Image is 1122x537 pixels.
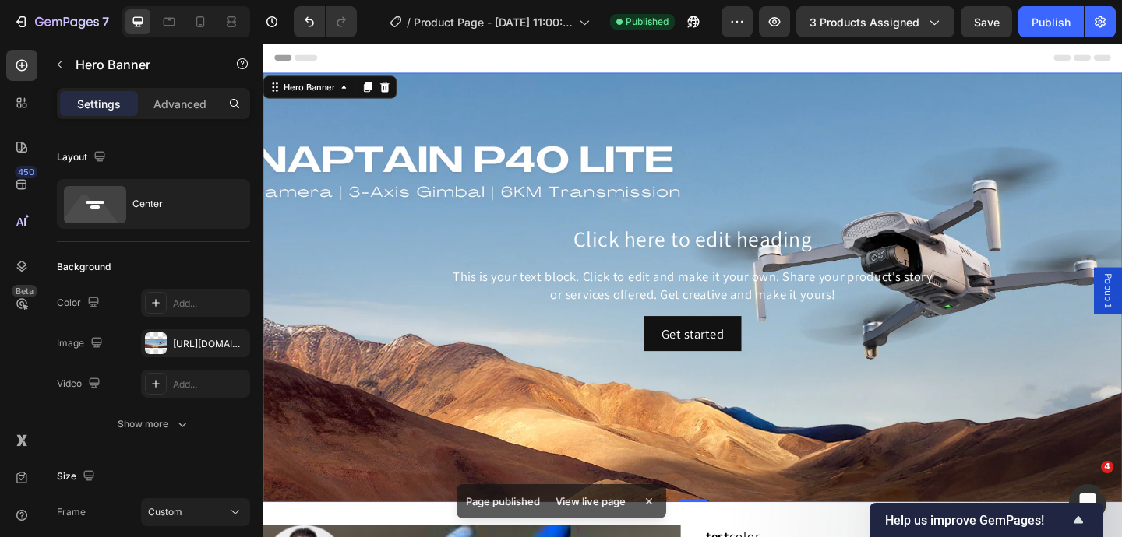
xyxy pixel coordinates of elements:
[1101,461,1113,473] span: 4
[173,337,246,351] div: [URL][DOMAIN_NAME]
[57,466,98,487] div: Size
[415,297,520,335] button: Get started
[173,297,246,311] div: Add...
[57,260,111,274] div: Background
[77,96,121,112] p: Settings
[885,511,1088,529] button: Show survey - Help us improve GemPages!
[57,505,86,519] label: Frame
[102,12,109,31] p: 7
[57,293,103,314] div: Color
[19,40,82,54] div: Hero Banner
[263,44,1122,537] iframe: To enrich screen reader interactions, please activate Accessibility in Grammarly extension settings
[57,410,250,438] button: Show more
[57,374,104,395] div: Video
[57,333,106,354] div: Image
[546,490,635,512] div: View live page
[12,242,923,284] div: This is your text block. Click to edit and make it your own. Share your product's story or servic...
[294,6,357,37] div: Undo/Redo
[12,196,923,230] h2: Click here to edit heading
[1032,14,1071,30] div: Publish
[153,96,206,112] p: Advanced
[796,6,954,37] button: 3 products assigned
[1018,6,1084,37] button: Publish
[76,55,208,74] p: Hero Banner
[148,505,182,519] span: Custom
[132,186,228,222] div: Center
[15,166,37,178] div: 450
[885,513,1069,528] span: Help us improve GemPages!
[6,6,116,37] button: 7
[626,15,669,29] span: Published
[433,306,501,325] div: Get started
[1069,484,1106,521] iframe: Intercom live chat
[118,416,190,432] div: Show more
[12,285,37,297] div: Beta
[141,498,250,526] button: Custom
[57,147,109,168] div: Layout
[974,16,1000,29] span: Save
[407,14,411,30] span: /
[414,14,573,30] span: Product Page - [DATE] 11:00:26
[466,493,540,509] p: Page published
[961,6,1012,37] button: Save
[173,377,246,391] div: Add...
[912,250,927,288] span: Popup 1
[810,14,919,30] span: 3 products assigned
